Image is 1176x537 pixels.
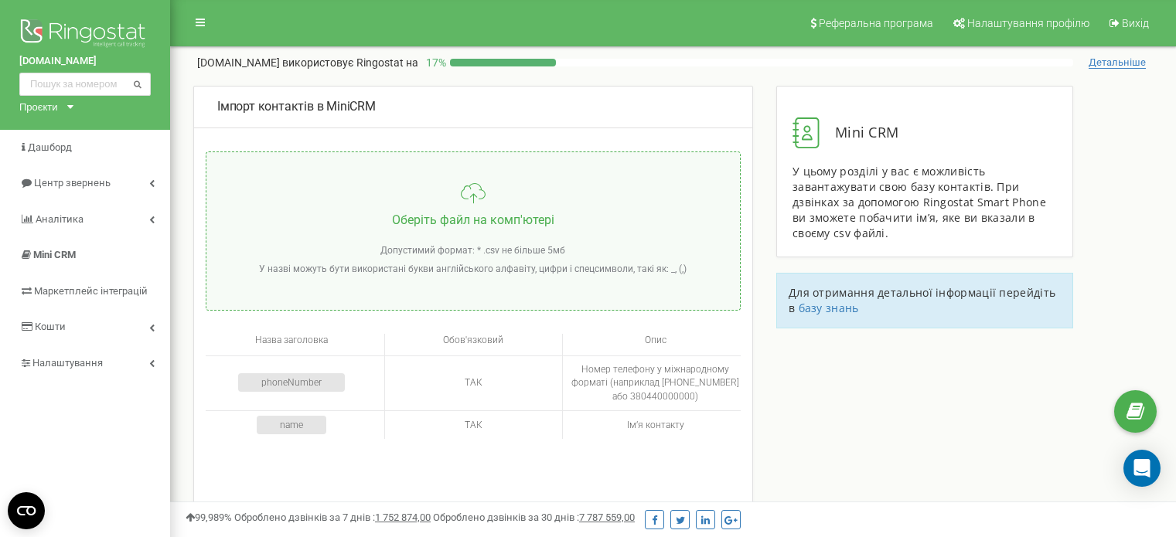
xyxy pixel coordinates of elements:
[34,285,148,297] span: Маркетплейс інтеграцій
[234,512,431,523] span: Оброблено дзвінків за 7 днів :
[645,335,666,345] span: Опис
[33,249,76,260] span: Mini CRM
[375,512,431,523] u: 1 752 874,00
[799,301,859,315] a: базу знань
[28,141,72,153] span: Дашборд
[465,377,482,388] span: ТАК
[282,56,418,69] span: використовує Ringostat на
[8,492,45,529] button: Open CMP widget
[793,164,1046,240] span: У цьому розділі у вас є можливість завантажувати свою базу контактів. При дзвінках за допомогою R...
[465,420,482,430] span: ТАК
[627,420,684,430] span: Імʼя контакту
[19,15,151,54] img: Ringostat logo
[32,357,103,369] span: Налаштування
[36,213,84,225] span: Аналiтика
[418,55,450,70] p: 17 %
[238,373,345,392] div: phoneNumber
[443,335,503,345] span: Обов'язковий
[257,416,326,434] div: name
[789,285,1055,315] span: Для отримання детальної інформації перейдіть в
[186,512,232,523] span: 99,989%
[1089,56,1146,69] span: Детальніше
[967,17,1089,29] span: Налаштування профілю
[571,364,739,401] span: Номер телефону у міжнародному форматі (наприклад [PHONE_NUMBER] або 380440000000)
[255,335,328,345] span: Назва заголовка
[1123,450,1161,487] div: Open Intercom Messenger
[217,99,376,114] span: Імпорт контактів в MiniCRM
[793,117,1057,148] div: Mini CRM
[579,512,635,523] u: 7 787 559,00
[433,512,635,523] span: Оброблено дзвінків за 30 днів :
[19,73,151,96] input: Пошук за номером
[197,55,418,70] p: [DOMAIN_NAME]
[34,177,111,189] span: Центр звернень
[819,17,933,29] span: Реферальна програма
[19,100,58,114] div: Проєкти
[1122,17,1149,29] span: Вихід
[19,54,151,69] a: [DOMAIN_NAME]
[35,321,66,332] span: Кошти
